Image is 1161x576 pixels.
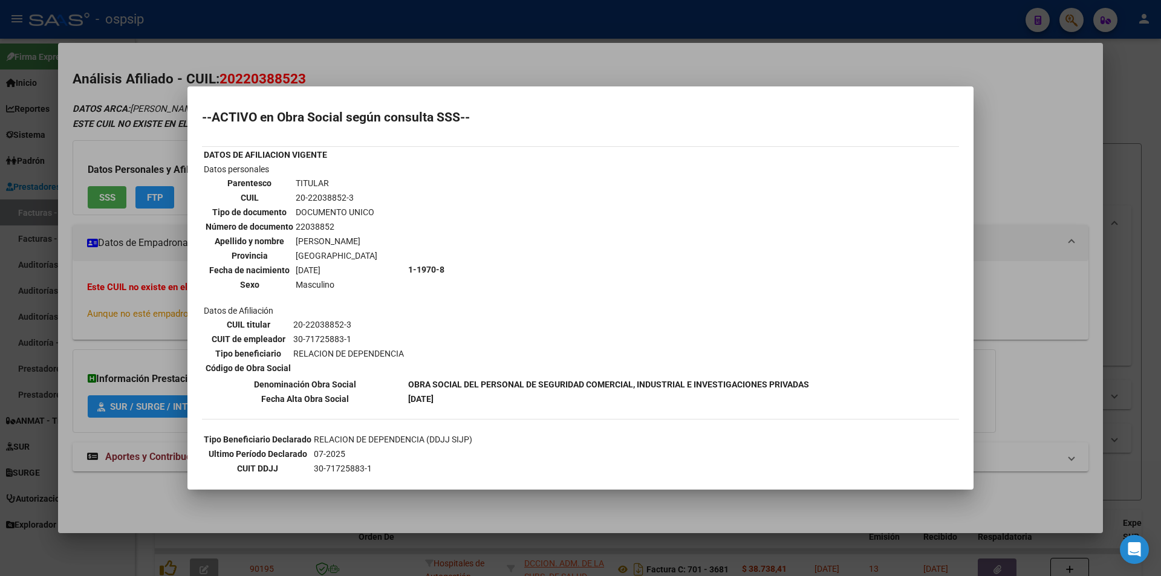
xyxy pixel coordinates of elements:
td: 07-2025 [313,447,741,461]
td: 20-22038852-3 [293,318,405,331]
td: DOCUMENTO UNICO [295,205,378,219]
th: Sexo [205,278,294,291]
td: RELACION DE DEPENDENCIA (DDJJ SIJP) [313,433,741,446]
th: Provincia [205,249,294,262]
td: [DATE] [295,264,378,277]
th: Código de Obra Social [205,361,291,375]
b: 1-1970-8 [408,265,444,274]
th: CUIT DDJJ [203,462,312,475]
b: OBRA SOCIAL DEL PERSONAL DE SEGURIDAD COMERCIAL, INDUSTRIAL E INVESTIGACIONES PRIVADAS [408,380,809,389]
th: Parentesco [205,176,294,190]
th: CUIT de empleador [205,332,291,346]
b: [DATE] [408,394,434,404]
th: Apellido y nombre [205,235,294,248]
th: Denominación Obra Social [203,378,406,391]
td: [GEOGRAPHIC_DATA] [295,249,378,262]
td: 22038852 [295,220,378,233]
b: DATOS DE AFILIACION VIGENTE [204,150,327,160]
th: Número de documento [205,220,294,233]
td: Masculino [295,278,378,291]
th: Fecha de nacimiento [205,264,294,277]
th: CUIL titular [205,318,291,331]
th: Tipo beneficiario [205,347,291,360]
th: Fecha Alta Obra Social [203,392,406,406]
th: Ultimo Período Declarado [203,447,312,461]
div: Open Intercom Messenger [1120,535,1149,564]
td: Datos personales Datos de Afiliación [203,163,406,377]
td: 30-71725883-1 [293,332,405,346]
td: 30-71725883-1 [313,462,741,475]
td: [PERSON_NAME] [295,235,378,248]
td: TITULAR [295,176,378,190]
td: 20-22038852-3 [295,191,378,204]
th: Tipo de documento [205,205,294,219]
th: CUIL [205,191,294,204]
td: RELACION DE DEPENDENCIA [293,347,405,360]
h2: --ACTIVO en Obra Social según consulta SSS-- [202,111,959,123]
th: Tipo Beneficiario Declarado [203,433,312,446]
